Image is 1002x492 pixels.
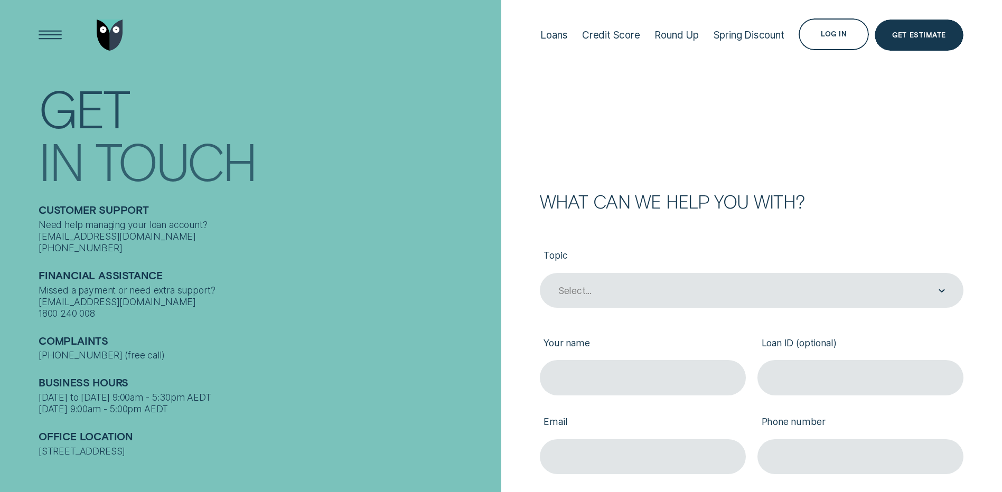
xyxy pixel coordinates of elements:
img: Wisr [97,20,123,51]
div: [STREET_ADDRESS] [39,446,495,457]
label: Loan ID (optional) [757,328,963,360]
label: Email [540,407,746,439]
h2: What can we help you with? [540,193,963,210]
div: [PHONE_NUMBER] (free call) [39,349,495,361]
label: Topic [540,241,963,273]
label: Your name [540,328,746,360]
div: Round Up [654,29,699,41]
div: [DATE] to [DATE] 9:00am - 5:30pm AEDT [DATE] 9:00am - 5:00pm AEDT [39,392,495,415]
h2: Complaints [39,335,495,350]
h2: Customer support [39,204,495,219]
div: Select... [558,285,592,297]
div: Spring Discount [714,29,784,41]
div: Touch [95,136,256,185]
div: Get [39,84,129,133]
a: Get Estimate [875,20,963,51]
h2: Business Hours [39,376,495,392]
div: Need help managing your loan account? [EMAIL_ADDRESS][DOMAIN_NAME] [PHONE_NUMBER] [39,219,495,254]
div: In [39,136,83,185]
div: Credit Score [582,29,640,41]
div: Missed a payment or need extra support? [EMAIL_ADDRESS][DOMAIN_NAME] 1800 240 008 [39,285,495,319]
button: Open Menu [34,20,66,51]
div: Loans [540,29,567,41]
h2: Financial assistance [39,269,495,285]
h2: Office Location [39,430,495,446]
button: Log in [799,18,869,50]
label: Phone number [757,407,963,439]
h1: Get In Touch [39,80,495,178]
